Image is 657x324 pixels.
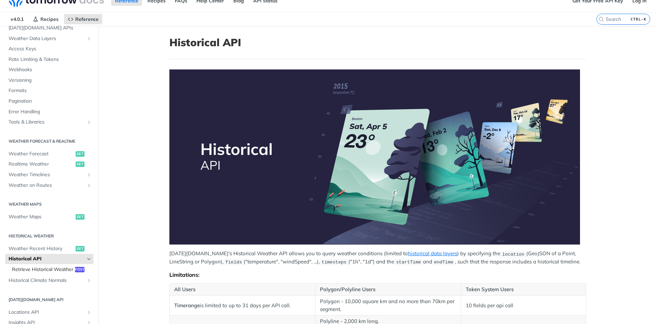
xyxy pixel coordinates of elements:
a: Weather TimelinesShow subpages for Weather Timelines [5,170,93,180]
h2: Historical Weather [5,233,93,239]
th: Token System Users [461,283,586,296]
span: get [76,151,85,157]
a: Error Handling [5,107,93,117]
svg: Search [598,16,604,22]
span: post [75,267,85,272]
kbd: CTRL-K [629,16,648,23]
span: endTime [434,260,453,265]
a: Retrieve Historical Weatherpost [9,264,93,275]
div: Limitations: [169,271,586,278]
a: Weather Forecastget [5,149,93,159]
span: Weather Data Layers [9,35,85,42]
button: Hide subpages for Historical API [86,256,92,262]
a: Weather Data LayersShow subpages for Weather Data Layers [5,34,93,44]
a: Weather Recent Historyget [5,244,93,254]
a: Rate Limiting & Tokens [5,54,93,65]
span: Weather Maps [9,213,74,220]
span: get [76,214,85,220]
span: Pagination [9,98,92,105]
span: get [76,246,85,251]
span: Tools & Libraries [9,119,85,126]
span: fields [225,260,242,265]
span: startTime [396,260,421,265]
h2: [DATE][DOMAIN_NAME] API [5,297,93,303]
span: v4.0.1 [7,14,27,24]
td: Polygon - 10,000 square km and no more than 70km per segment. [315,296,461,315]
button: Show subpages for Weather Timelines [86,172,92,178]
span: Weather Recent History [9,245,74,252]
a: historical data layers [408,250,457,257]
a: Access Keys [5,44,93,54]
span: Webhooks [9,66,92,73]
a: Reference [64,14,102,24]
span: Historical Climate Normals [9,277,85,284]
a: Realtime Weatherget [5,159,93,169]
button: Show subpages for Weather Data Layers [86,36,92,41]
span: Realtime Weather [9,161,74,168]
a: Historical Climate NormalsShow subpages for Historical Climate Normals [5,275,93,286]
a: [DATE][DOMAIN_NAME] APIs [5,23,93,33]
strong: Timerange [174,302,200,309]
td: 10 fields per api call [461,296,586,315]
a: Formats [5,86,93,96]
span: Formats [9,87,92,94]
a: Webhooks [5,65,93,75]
th: All Users [170,283,315,296]
button: Show subpages for Weather on Routes [86,183,92,188]
h1: Historical API [169,36,586,49]
a: Weather Mapsget [5,212,93,222]
a: Pagination [5,96,93,106]
span: Versioning [9,77,92,84]
th: Polygon/Polyline Users [315,283,461,296]
a: Locations APIShow subpages for Locations API [5,307,93,317]
button: Show subpages for Tools & Libraries [86,119,92,125]
span: Reference [75,16,99,22]
span: Retrieve Historical Weather [12,266,73,273]
span: Weather Forecast [9,151,74,157]
span: Rate Limiting & Tokens [9,56,92,63]
span: Access Keys [9,46,92,52]
h2: Weather Maps [5,201,93,207]
span: Historical API [9,256,85,262]
h2: Weather Forecast & realtime [5,138,93,144]
a: Weather on RoutesShow subpages for Weather on Routes [5,180,93,191]
p: [DATE][DOMAIN_NAME]'s Historical Weather API allows you to query weather conditions (limited to )... [169,250,586,266]
button: Show subpages for Locations API [86,310,92,315]
img: Historical-API.png [169,69,580,245]
span: Error Handling [9,108,92,115]
a: Historical APIHide subpages for Historical API [5,254,93,264]
a: Versioning [5,75,93,86]
a: Tools & LibrariesShow subpages for Tools & Libraries [5,117,93,127]
td: is limited to up to 31 days per API call. [170,296,315,315]
span: location [502,251,524,257]
button: Show subpages for Historical Climate Normals [86,278,92,283]
span: get [76,161,85,167]
a: Recipes [29,14,62,24]
span: Recipes [40,16,59,22]
span: [DATE][DOMAIN_NAME] APIs [9,25,92,31]
span: timesteps [322,260,347,265]
span: Expand image [169,69,586,245]
span: Weather on Routes [9,182,85,189]
span: Locations API [9,309,85,316]
span: Weather Timelines [9,171,85,178]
